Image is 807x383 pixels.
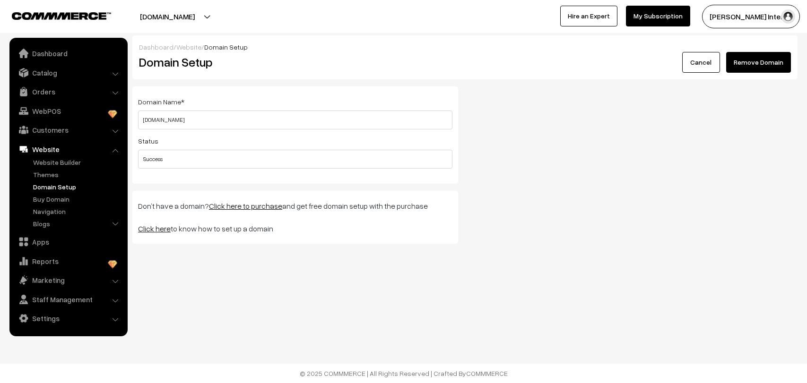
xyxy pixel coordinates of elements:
a: COMMMERCE [466,369,508,377]
button: Remove Domain [726,52,791,73]
a: Website [176,43,201,51]
a: Customers [12,121,124,138]
p: to know how to set up a domain [138,223,452,234]
a: Reports [12,253,124,270]
a: Website [12,141,124,158]
button: [DOMAIN_NAME] [107,5,228,28]
a: Click here to purchase [209,201,282,211]
a: Settings [12,310,124,327]
a: Staff Management [12,291,124,308]
a: Buy Domain [31,194,124,204]
a: Domain Setup [31,182,124,192]
button: [PERSON_NAME] Intern… [702,5,800,28]
a: Click here [138,224,171,233]
a: WebPOS [12,102,124,119]
a: Blogs [31,219,124,229]
h2: Domain Setup [139,55,569,69]
img: COMMMERCE [12,12,111,19]
p: Don’t have a domain? and get free domain setup with the purchase [138,200,452,212]
a: Hire an Expert [560,6,617,26]
a: Website Builder [31,157,124,167]
a: COMMMERCE [12,9,95,21]
a: Marketing [12,272,124,289]
img: user [781,9,795,24]
input: eg. example.com [138,111,452,129]
div: / / [139,42,791,52]
a: Orders [12,83,124,100]
a: Navigation [31,206,124,216]
a: Catalog [12,64,124,81]
a: Cancel [682,52,720,73]
span: Domain Setup [204,43,248,51]
a: My Subscription [626,6,690,26]
a: Dashboard [12,45,124,62]
label: Domain Name [138,97,184,107]
label: Status [138,136,158,146]
a: Dashboard [139,43,174,51]
a: Apps [12,233,124,250]
a: Themes [31,170,124,179]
